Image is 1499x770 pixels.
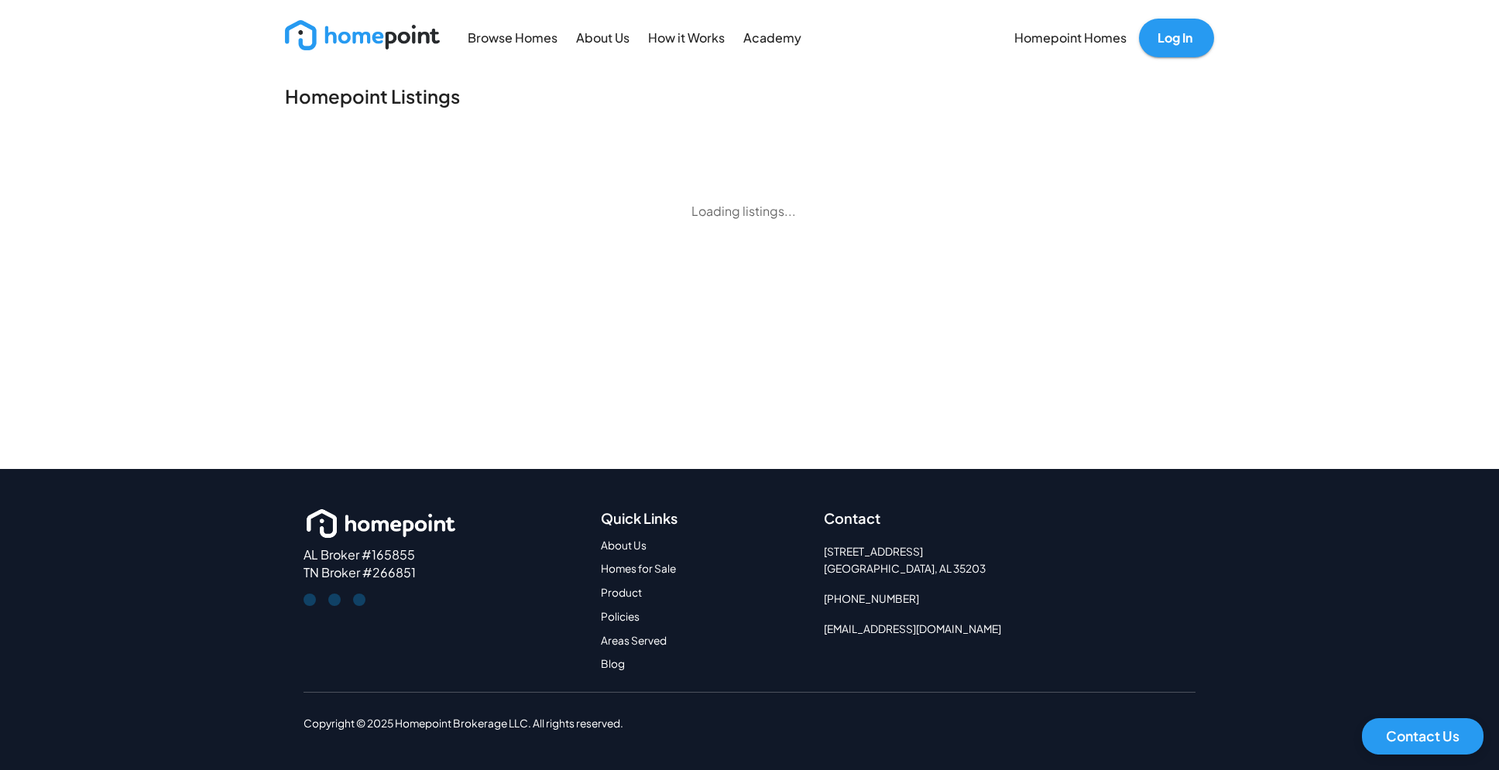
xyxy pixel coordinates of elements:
[1139,19,1214,57] a: Log In
[285,82,460,110] p: Homepoint Listings
[648,29,725,47] p: How it Works
[601,610,640,623] a: Policies
[468,29,557,47] p: Browse Homes
[304,546,601,582] p: AL Broker #165855 TN Broker #266851
[601,657,625,670] a: Blog
[285,20,440,50] img: new_logo_light.png
[1014,29,1127,47] p: Homepoint Homes
[824,506,1195,531] h6: Contact
[304,717,623,730] span: Copyright © 2025 Homepoint Brokerage LLC. All rights reserved.
[691,203,796,221] p: Loading listings...
[570,20,636,55] a: About Us
[824,622,1001,635] a: [EMAIL_ADDRESS][DOMAIN_NAME]
[576,29,629,47] p: About Us
[743,29,801,47] p: Academy
[1008,19,1133,57] a: Homepoint Homes
[642,20,731,55] a: How it Works
[601,539,647,552] a: About Us
[601,506,677,531] h6: Quick Links
[304,506,458,542] img: homepoint_logo_white_horz.png
[461,20,564,55] a: Browse Homes
[824,592,919,605] a: [PHONE_NUMBER]
[601,586,642,599] a: Product
[601,634,667,647] a: Areas Served
[601,562,676,575] a: Homes for Sale
[1386,726,1460,746] p: Contact Us
[737,20,808,55] a: Academy
[824,543,986,579] span: [STREET_ADDRESS] [GEOGRAPHIC_DATA], AL 35203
